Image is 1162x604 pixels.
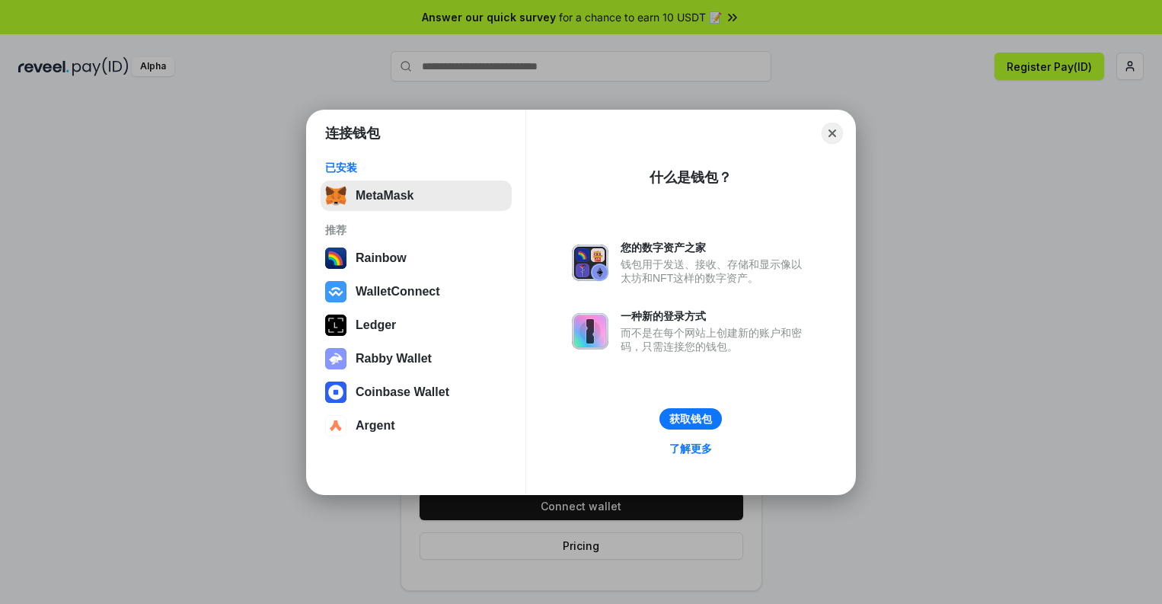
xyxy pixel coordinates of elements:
div: 推荐 [325,223,507,237]
img: svg+xml,%3Csvg%20width%3D%22120%22%20height%3D%22120%22%20viewBox%3D%220%200%20120%20120%22%20fil... [325,248,346,269]
div: 获取钱包 [669,412,712,426]
div: 而不是在每个网站上创建新的账户和密码，只需连接您的钱包。 [621,326,809,353]
div: Argent [356,419,395,433]
img: svg+xml,%3Csvg%20width%3D%2228%22%20height%3D%2228%22%20viewBox%3D%220%200%2028%2028%22%20fill%3D... [325,281,346,302]
a: 了解更多 [660,439,721,459]
img: svg+xml,%3Csvg%20fill%3D%22none%22%20height%3D%2233%22%20viewBox%3D%220%200%2035%2033%22%20width%... [325,185,346,206]
div: 您的数字资产之家 [621,241,809,254]
button: MetaMask [321,181,512,211]
div: 已安装 [325,161,507,174]
img: svg+xml,%3Csvg%20xmlns%3D%22http%3A%2F%2Fwww.w3.org%2F2000%2Fsvg%22%20fill%3D%22none%22%20viewBox... [325,348,346,369]
div: MetaMask [356,189,413,203]
button: Close [822,123,843,144]
img: svg+xml,%3Csvg%20xmlns%3D%22http%3A%2F%2Fwww.w3.org%2F2000%2Fsvg%22%20width%3D%2228%22%20height%3... [325,315,346,336]
img: svg+xml,%3Csvg%20xmlns%3D%22http%3A%2F%2Fwww.w3.org%2F2000%2Fsvg%22%20fill%3D%22none%22%20viewBox... [572,313,608,350]
img: svg+xml,%3Csvg%20xmlns%3D%22http%3A%2F%2Fwww.w3.org%2F2000%2Fsvg%22%20fill%3D%22none%22%20viewBox... [572,244,608,281]
div: Ledger [356,318,396,332]
button: Coinbase Wallet [321,377,512,407]
div: Rabby Wallet [356,352,432,366]
img: svg+xml,%3Csvg%20width%3D%2228%22%20height%3D%2228%22%20viewBox%3D%220%200%2028%2028%22%20fill%3D... [325,382,346,403]
button: WalletConnect [321,276,512,307]
div: WalletConnect [356,285,440,299]
div: Coinbase Wallet [356,385,449,399]
div: Rainbow [356,251,407,265]
div: 了解更多 [669,442,712,455]
button: Rabby Wallet [321,344,512,374]
button: 获取钱包 [659,408,722,430]
div: 一种新的登录方式 [621,309,809,323]
div: 什么是钱包？ [650,168,732,187]
div: 钱包用于发送、接收、存储和显示像以太坊和NFT这样的数字资产。 [621,257,809,285]
button: Rainbow [321,243,512,273]
button: Ledger [321,310,512,340]
button: Argent [321,411,512,441]
h1: 连接钱包 [325,124,380,142]
img: svg+xml,%3Csvg%20width%3D%2228%22%20height%3D%2228%22%20viewBox%3D%220%200%2028%2028%22%20fill%3D... [325,415,346,436]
